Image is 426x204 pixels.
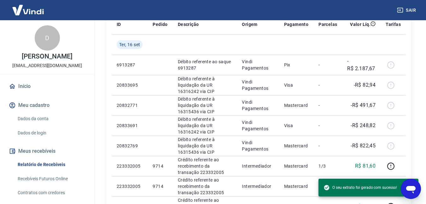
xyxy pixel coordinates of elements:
[117,82,143,88] p: 20833695
[351,122,376,129] p: -R$ 248,82
[117,122,143,129] p: 20833691
[350,21,371,28] p: Valor Líq.
[284,102,309,108] p: Mastercard
[15,158,87,171] a: Relatório de Recebíveis
[351,142,376,150] p: -R$ 822,45
[8,0,49,20] img: Vindi
[153,183,167,189] p: 9714
[318,21,337,28] p: Parcelas
[15,172,87,185] a: Recebíveis Futuros Online
[284,143,309,149] p: Mastercard
[318,82,337,88] p: -
[117,163,143,169] p: 223332005
[178,21,199,28] p: Descrição
[117,21,121,28] p: ID
[324,184,397,191] span: O seu extrato foi gerado com sucesso!
[354,81,376,89] p: -R$ 82,94
[284,163,309,169] p: Mastercard
[318,62,337,68] p: -
[117,143,143,149] p: 20832769
[318,102,337,108] p: -
[242,163,274,169] p: Intermediador
[178,157,232,176] p: Crédito referente ao recebimento da transação 223332005
[8,79,87,93] a: Início
[178,96,232,115] p: Débito referente à liquidação da UR 16315436 via CIP
[386,21,401,28] p: Tarifas
[153,21,167,28] p: Pedido
[35,25,60,51] div: D
[178,76,232,95] p: Débito referente à liquidação da UR 16316242 via CIP
[178,59,232,71] p: Débito referente ao saque 6913287
[242,21,257,28] p: Origem
[347,57,376,72] p: -R$ 2.187,67
[242,119,274,132] p: Vindi Pagamentos
[242,99,274,112] p: Vindi Pagamentos
[15,186,87,199] a: Contratos com credores
[15,127,87,139] a: Dados de login
[8,144,87,158] button: Meus recebíveis
[15,112,87,125] a: Dados da conta
[12,62,82,69] p: [EMAIL_ADDRESS][DOMAIN_NAME]
[117,62,143,68] p: 6913287
[8,98,87,112] button: Meu cadastro
[242,59,274,71] p: Vindi Pagamentos
[284,82,309,88] p: Visa
[284,122,309,129] p: Visa
[119,41,140,48] span: Ter, 16 set
[318,122,337,129] p: -
[401,179,421,199] iframe: Botão para abrir a janela de mensagens
[242,139,274,152] p: Vindi Pagamentos
[22,53,72,60] p: [PERSON_NAME]
[355,162,376,170] p: R$ 81,60
[318,143,337,149] p: -
[178,177,232,196] p: Crédito referente ao recebimento da transação 223332005
[117,183,143,189] p: 223332005
[284,183,309,189] p: Mastercard
[178,136,232,155] p: Débito referente à liquidação da UR 16315436 via CIP
[318,163,337,169] p: 1/3
[242,79,274,91] p: Vindi Pagamentos
[284,62,309,68] p: Pix
[396,4,418,16] button: Sair
[284,21,309,28] p: Pagamento
[178,116,232,135] p: Débito referente à liquidação da UR 16316242 via CIP
[153,163,167,169] p: 9714
[242,183,274,189] p: Intermediador
[117,102,143,108] p: 20832771
[351,102,376,109] p: -R$ 491,67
